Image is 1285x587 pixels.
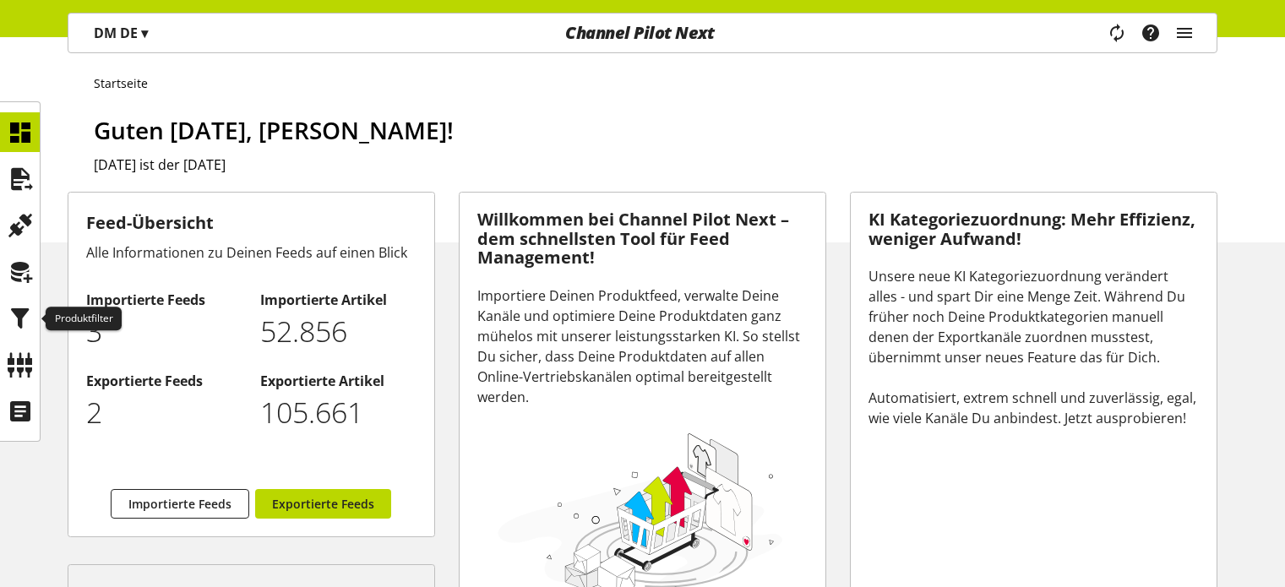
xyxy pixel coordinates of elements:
p: DM DE [94,23,148,43]
span: Exportierte Feeds [272,495,374,513]
span: Importierte Feeds [128,495,231,513]
div: Importiere Deinen Produktfeed, verwalte Deine Kanäle und optimiere Deine Produktdaten ganz mühelo... [477,285,808,407]
h2: Exportierte Artikel [260,371,417,391]
div: Produktfilter [46,307,122,330]
div: Alle Informationen zu Deinen Feeds auf einen Blick [86,242,417,263]
h2: Importierte Feeds [86,290,242,310]
h3: Feed-Übersicht [86,210,417,236]
h2: Exportierte Feeds [86,371,242,391]
nav: main navigation [68,13,1217,53]
h2: Importierte Artikel [260,290,417,310]
p: 2 [86,391,242,434]
h2: [DATE] ist der [DATE] [94,155,1217,175]
h3: KI Kategoriezuordnung: Mehr Effizienz, weniger Aufwand! [868,210,1199,248]
span: ▾ [141,24,148,42]
p: 52856 [260,310,417,353]
p: 3 [86,310,242,353]
a: Importierte Feeds [111,489,249,519]
a: Exportierte Feeds [255,489,391,519]
p: 105661 [260,391,417,434]
div: Unsere neue KI Kategoriezuordnung verändert alles - und spart Dir eine Menge Zeit. Während Du frü... [868,266,1199,428]
h3: Willkommen bei Channel Pilot Next – dem schnellsten Tool für Feed Management! [477,210,808,268]
span: Guten [DATE], [PERSON_NAME]! [94,114,454,146]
